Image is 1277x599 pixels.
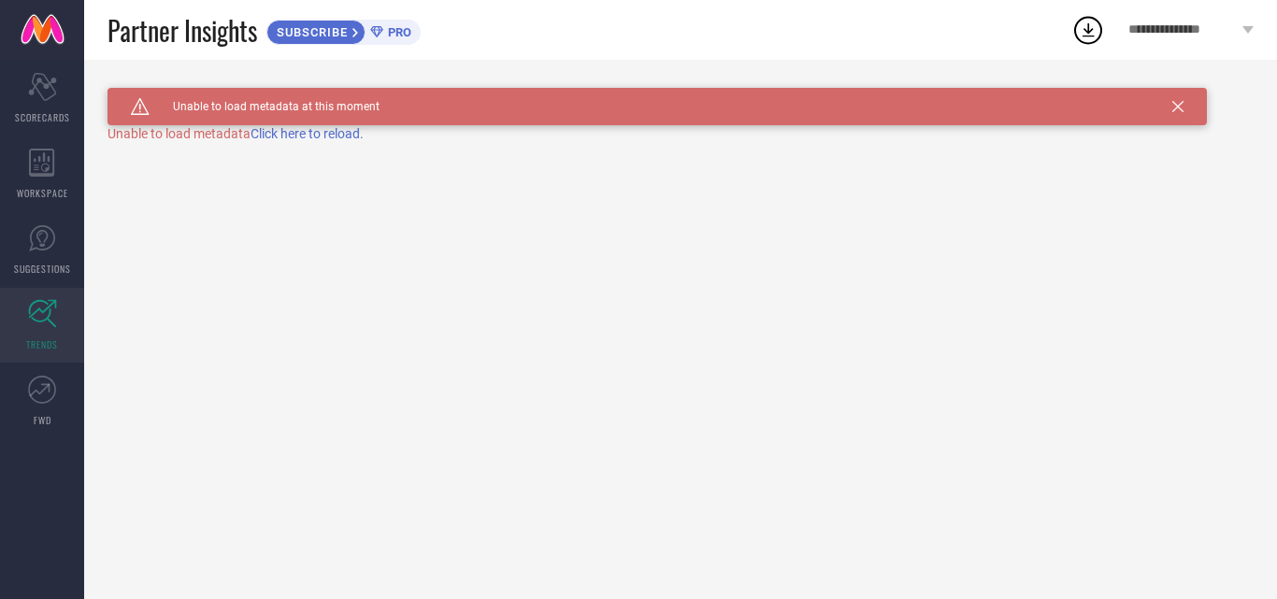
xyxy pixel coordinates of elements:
span: SUGGESTIONS [14,262,71,276]
span: SUBSCRIBE [267,25,352,39]
span: SCORECARDS [15,110,70,124]
span: Partner Insights [108,11,257,50]
span: PRO [383,25,411,39]
div: Unable to load metadata [108,126,1254,141]
span: WORKSPACE [17,186,68,200]
span: TRENDS [26,337,58,351]
span: FWD [34,413,51,427]
div: Open download list [1071,13,1105,47]
span: Click here to reload. [251,126,364,141]
span: Unable to load metadata at this moment [150,100,380,113]
h1: TRENDS [108,88,163,103]
a: SUBSCRIBEPRO [266,15,421,45]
